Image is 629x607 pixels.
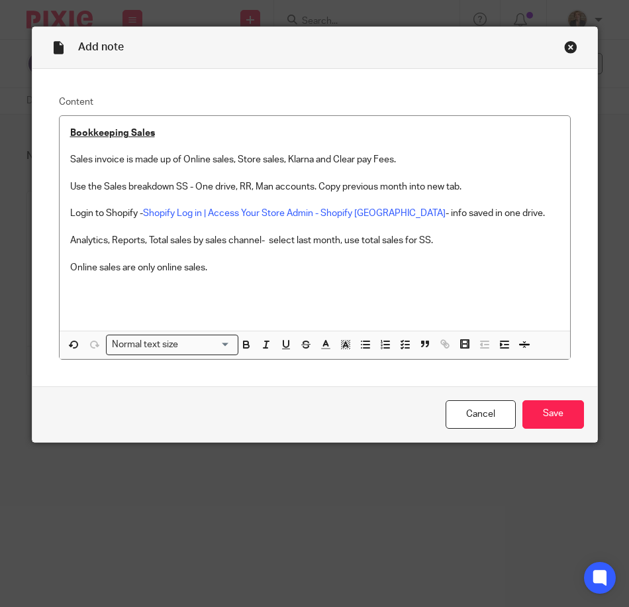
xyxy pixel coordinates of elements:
[143,209,446,218] a: Shopify Log in | Access Your Store Admin - Shopify [GEOGRAPHIC_DATA]
[522,400,584,429] input: Save
[182,338,230,352] input: Search for option
[70,153,559,166] p: Sales invoice is made up of Online sales, Store sales, Klarna and Clear pay Fees.
[70,129,155,138] u: Bookkeeping Sales
[70,180,559,193] p: Use the Sales breakdown SS - One drive, RR, Man accounts. Copy previous month into new tab.
[70,234,559,247] p: Analytics, Reports, Total sales by sales channel- select last month, use total sales for SS.
[564,40,577,54] div: Close this dialog window
[70,207,559,220] p: Login to Shopify - - info saved in one drive.
[70,261,559,274] p: Online sales are only online sales.
[59,95,571,109] label: Content
[109,338,181,352] span: Normal text size
[446,400,516,429] a: Cancel
[106,335,238,355] div: Search for option
[78,42,124,52] span: Add note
